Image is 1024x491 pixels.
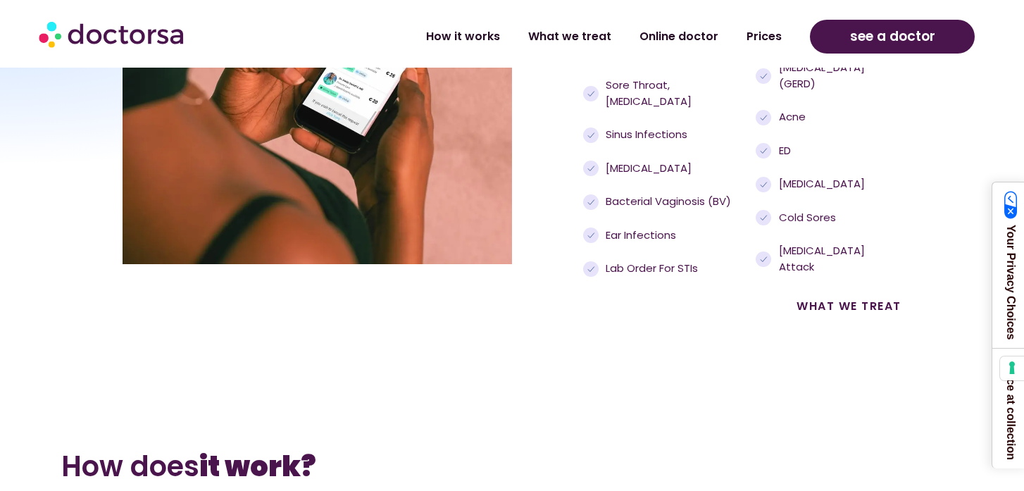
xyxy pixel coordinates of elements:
button: Your consent preferences for tracking technologies [1000,356,1024,380]
span: [MEDICAL_DATA] (GERD) [775,60,897,92]
span: Sinus infections [602,127,687,143]
span: Lab order for STIs [602,261,698,277]
span: [MEDICAL_DATA] attack [775,243,897,275]
a: Acne [756,109,897,125]
a: what we treat [797,298,901,314]
span: Acne [775,109,806,125]
img: California Consumer Privacy Act (CCPA) Opt-Out Icon [1004,191,1018,219]
span: Sore throat, [MEDICAL_DATA] [602,77,749,109]
b: it work? [199,447,316,486]
a: What we treat [514,20,625,53]
span: [MEDICAL_DATA] [602,161,692,177]
h2: How does [61,449,963,483]
a: Sore throat, [MEDICAL_DATA] [583,77,749,109]
span: Cold sores [775,210,836,226]
a: [MEDICAL_DATA] [583,161,749,177]
nav: Menu [271,20,796,53]
a: see a doctor [810,20,975,54]
a: Bacterial Vaginosis (BV) [583,194,749,210]
a: Sinus infections [583,127,749,143]
a: [MEDICAL_DATA] attack [756,243,897,275]
a: Online doctor [625,20,732,53]
a: Prices [732,20,796,53]
span: Bacterial Vaginosis (BV) [602,194,731,210]
span: [MEDICAL_DATA] [775,176,865,192]
a: Ear infections [583,228,749,244]
span: Ear infections [602,228,676,244]
span: see a doctor [850,25,935,48]
a: Cold sores [756,210,897,226]
a: How it works [412,20,514,53]
span: ED [775,143,791,159]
